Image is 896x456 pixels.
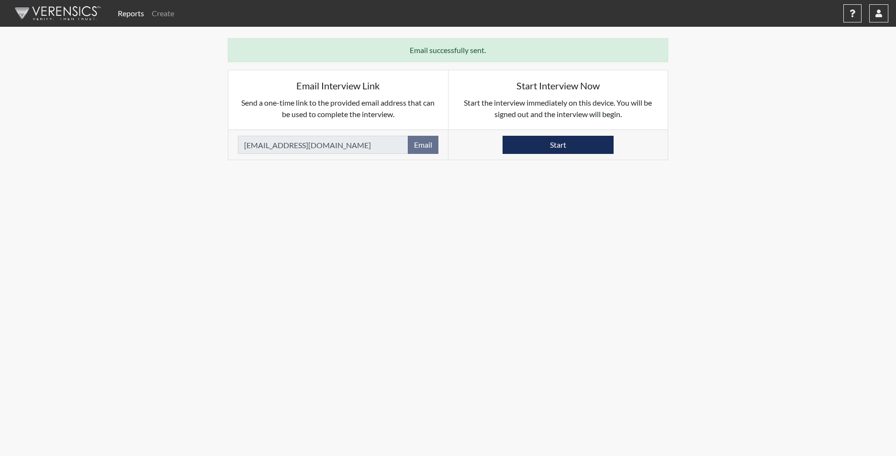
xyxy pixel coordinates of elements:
p: Email successfully sent. [238,44,658,56]
button: Email [408,136,438,154]
input: Email Address [238,136,408,154]
button: Start [503,136,614,154]
h5: Email Interview Link [238,80,438,91]
h5: Start Interview Now [458,80,659,91]
a: Create [148,4,178,23]
p: Send a one-time link to the provided email address that can be used to complete the interview. [238,97,438,120]
p: Start the interview immediately on this device. You will be signed out and the interview will begin. [458,97,659,120]
a: Reports [114,4,148,23]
